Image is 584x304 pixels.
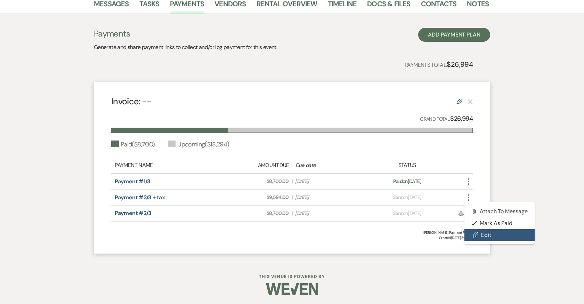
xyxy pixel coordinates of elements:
[115,194,164,201] a: Payment #3/3 + tax
[225,161,289,169] div: Amount Due
[464,217,535,229] button: Mark as Paid
[292,210,292,217] span: |
[168,140,229,149] div: Upcoming ( $18,294 )
[295,210,359,217] span: [DATE]
[295,178,359,185] span: [DATE]
[420,114,473,124] p: Grand Total:
[295,161,359,169] div: Due date
[225,178,289,185] span: $8,700.00
[266,277,318,301] img: Weven Logo
[94,28,277,40] h3: Payments
[111,230,473,235] div: [PERSON_NAME] Payment Plan #1
[447,60,473,69] strong: $26,994
[111,95,151,107] h4: Invoice:
[393,210,403,216] span: Sent
[225,210,289,217] span: $8,700.00
[393,178,403,184] span: Paid
[142,96,151,107] span: --
[111,140,155,149] div: Paid ( $8,700 )
[295,194,359,201] span: [DATE]
[363,194,452,201] div: on [DATE]
[464,206,535,217] button: Attach to Message
[405,59,473,70] p: Payments Total:
[292,194,292,201] span: |
[467,98,473,104] button: This payment plan cannot be deleted because it contains links that have been paid through Weven’s...
[464,229,535,241] a: Edit
[221,161,363,169] div: |
[363,178,452,185] div: on [DATE]
[363,161,452,169] div: Status
[450,114,473,123] strong: $26,994
[115,161,221,169] div: Payment Name
[94,43,277,52] p: Generate and share payment links to collect and/or log payment for this event.
[225,194,289,201] span: $9,594.00
[111,235,473,240] span: Created: [DATE] 5:32 PM
[115,178,150,185] a: Payment #1/3
[115,209,151,217] a: Payment #2/3
[418,28,490,42] button: Add Payment Plan
[292,178,292,185] span: |
[363,210,452,217] div: on [DATE]
[393,194,403,200] span: Sent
